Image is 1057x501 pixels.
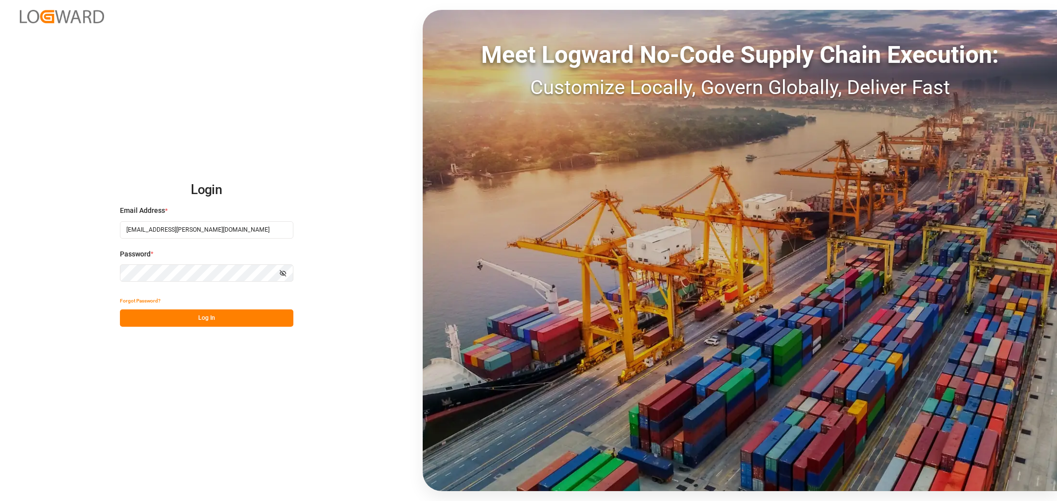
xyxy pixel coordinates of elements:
[120,221,293,239] input: Enter your email
[120,292,161,309] button: Forgot Password?
[423,37,1057,73] div: Meet Logward No-Code Supply Chain Execution:
[120,249,151,259] span: Password
[20,10,104,23] img: Logward_new_orange.png
[423,73,1057,102] div: Customize Locally, Govern Globally, Deliver Fast
[120,174,293,206] h2: Login
[120,205,165,216] span: Email Address
[120,309,293,327] button: Log In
